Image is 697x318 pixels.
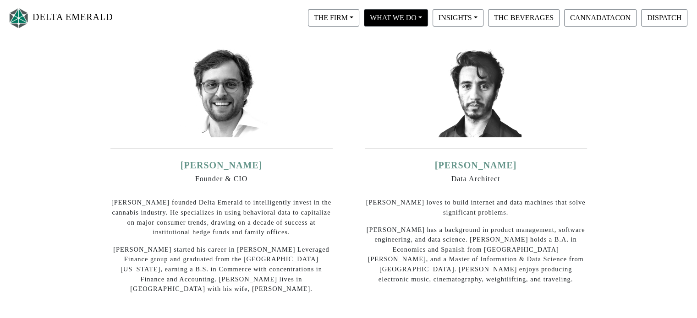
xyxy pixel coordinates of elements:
img: ian [176,46,267,137]
button: WHAT WE DO [364,9,428,27]
button: DISPATCH [641,9,687,27]
img: Logo [7,6,30,30]
a: [PERSON_NAME] [435,160,517,170]
p: [PERSON_NAME] started his career in [PERSON_NAME] Leveraged Finance group and graduated from the ... [110,245,333,294]
p: [PERSON_NAME] has a background in product management, software engineering, and data science. [PE... [365,225,587,285]
p: [PERSON_NAME] loves to build internet and data machines that solve significant problems. [365,198,587,217]
a: DELTA EMERALD [7,4,113,32]
button: CANNADATACON [564,9,637,27]
button: THE FIRM [308,9,359,27]
button: THC BEVERAGES [488,9,560,27]
img: david [430,46,521,137]
button: INSIGHTS [433,9,483,27]
a: THC BEVERAGES [486,13,562,21]
p: [PERSON_NAME] founded Delta Emerald to intelligently invest in the cannabis industry. He speciali... [110,198,333,237]
a: CANNADATACON [562,13,639,21]
a: [PERSON_NAME] [181,160,263,170]
h6: Founder & CIO [110,174,333,183]
h6: Data Architect [365,174,587,183]
a: DISPATCH [639,13,690,21]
